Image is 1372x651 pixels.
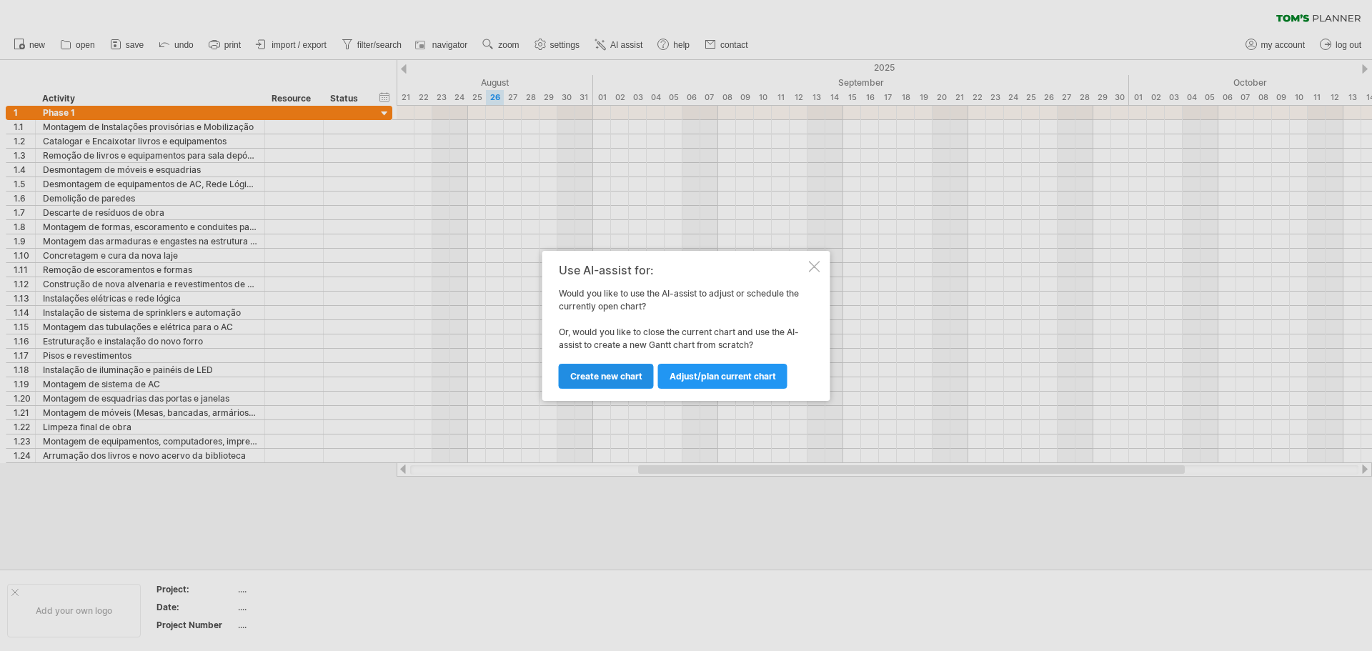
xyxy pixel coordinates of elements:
a: Adjust/plan current chart [658,364,787,389]
div: Use AI-assist for: [559,264,806,277]
div: Would you like to use the AI-assist to adjust or schedule the currently open chart? Or, would you... [559,264,806,388]
span: Create new chart [570,371,642,382]
a: Create new chart [559,364,654,389]
span: Adjust/plan current chart [670,371,776,382]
